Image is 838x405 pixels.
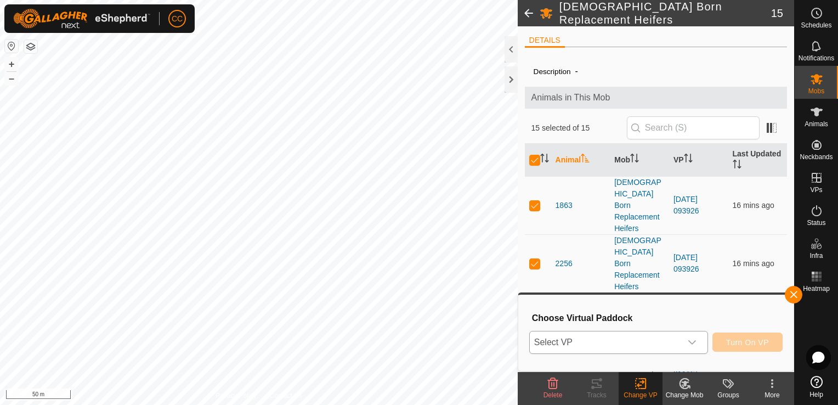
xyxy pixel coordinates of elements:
[531,122,627,134] span: 15 selected of 15
[726,338,769,347] span: Turn On VP
[216,391,257,401] a: Privacy Policy
[809,391,823,398] span: Help
[663,390,706,400] div: Change Mob
[531,91,781,104] span: Animals in This Mob
[712,333,783,352] button: Turn On VP
[809,252,823,259] span: Infra
[575,390,619,400] div: Tracks
[673,253,699,273] a: [DATE] 093926
[669,144,728,177] th: VP
[610,144,669,177] th: Mob
[673,195,699,215] a: [DATE] 093926
[733,201,774,210] span: 11 Aug 2025, 7:03 pm
[530,331,681,353] span: Select VP
[733,161,741,170] p-sorticon: Activate to sort
[556,200,573,211] span: 1863
[803,285,830,292] span: Heatmap
[5,58,18,71] button: +
[728,144,788,177] th: Last Updated
[800,154,833,160] span: Neckbands
[771,5,783,21] span: 15
[808,88,824,94] span: Mobs
[532,313,783,323] h3: Choose Virtual Paddock
[525,35,565,48] li: DETAILS
[581,155,590,164] p-sorticon: Activate to sort
[801,22,831,29] span: Schedules
[795,372,838,402] a: Help
[556,258,573,269] span: 2256
[551,144,610,177] th: Animal
[614,235,665,292] div: [DEMOGRAPHIC_DATA] Born Replacement Heifers
[534,67,571,76] label: Description
[543,391,563,399] span: Delete
[630,155,639,164] p-sorticon: Activate to sort
[706,390,750,400] div: Groups
[13,9,150,29] img: Gallagher Logo
[810,187,822,193] span: VPs
[627,116,760,139] input: Search (S)
[799,55,834,61] span: Notifications
[540,155,549,164] p-sorticon: Activate to sort
[571,62,582,80] span: -
[270,391,302,401] a: Contact Us
[614,177,665,234] div: [DEMOGRAPHIC_DATA] Born Replacement Heifers
[5,72,18,85] button: –
[5,40,18,53] button: Reset Map
[24,40,37,53] button: Map Layers
[733,259,774,268] span: 11 Aug 2025, 7:03 pm
[750,390,794,400] div: More
[805,121,828,127] span: Animals
[684,155,693,164] p-sorticon: Activate to sort
[681,331,703,353] div: dropdown trigger
[172,13,183,25] span: CC
[807,220,825,226] span: Status
[619,390,663,400] div: Change VP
